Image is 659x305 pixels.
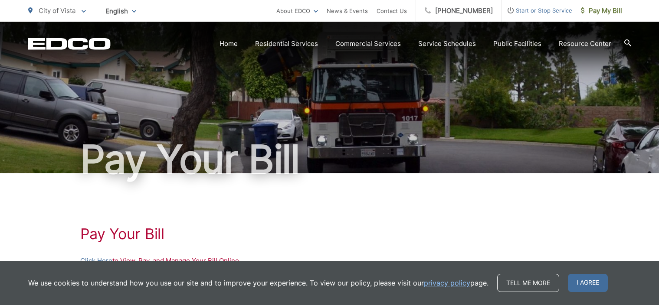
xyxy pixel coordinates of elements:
[581,6,622,16] span: Pay My Bill
[377,6,407,16] a: Contact Us
[80,256,579,266] p: to View, Pay, and Manage Your Bill Online
[559,39,611,49] a: Resource Center
[39,6,75,15] span: City of Vista
[327,6,368,16] a: News & Events
[28,38,111,50] a: EDCD logo. Return to the homepage.
[276,6,318,16] a: About EDCO
[80,225,579,243] h1: Pay Your Bill
[493,39,541,49] a: Public Facilities
[255,39,318,49] a: Residential Services
[220,39,238,49] a: Home
[568,274,608,292] span: I agree
[497,274,559,292] a: Tell me more
[418,39,476,49] a: Service Schedules
[28,138,631,181] h1: Pay Your Bill
[335,39,401,49] a: Commercial Services
[99,3,143,19] span: English
[424,278,470,288] a: privacy policy
[80,256,112,266] a: Click Here
[28,278,489,288] p: We use cookies to understand how you use our site and to improve your experience. To view our pol...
